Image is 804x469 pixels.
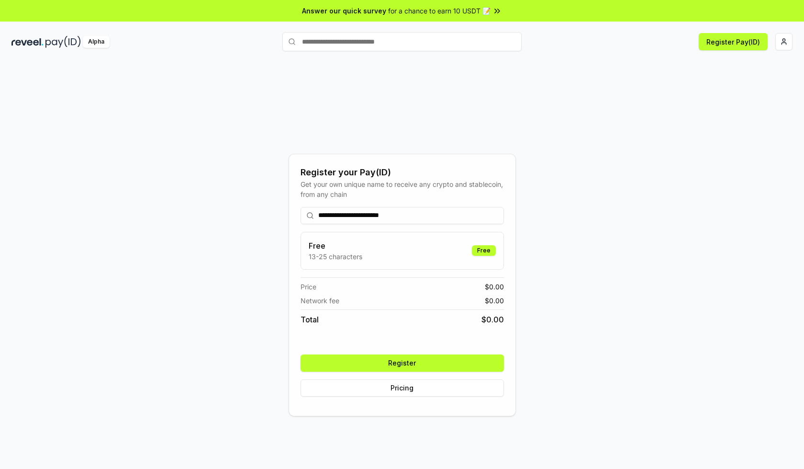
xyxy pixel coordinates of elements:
h3: Free [309,240,362,252]
button: Register Pay(ID) [699,33,768,50]
span: Price [301,282,316,292]
span: $ 0.00 [485,296,504,306]
img: reveel_dark [11,36,44,48]
div: Free [472,245,496,256]
div: Get your own unique name to receive any crypto and stablecoin, from any chain [301,179,504,199]
button: Register [301,355,504,372]
span: for a chance to earn 10 USDT 📝 [388,6,491,16]
button: Pricing [301,379,504,397]
span: Network fee [301,296,339,306]
p: 13-25 characters [309,252,362,262]
span: $ 0.00 [485,282,504,292]
span: Answer our quick survey [302,6,386,16]
span: $ 0.00 [481,314,504,325]
img: pay_id [45,36,81,48]
div: Register your Pay(ID) [301,166,504,179]
div: Alpha [83,36,110,48]
span: Total [301,314,319,325]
